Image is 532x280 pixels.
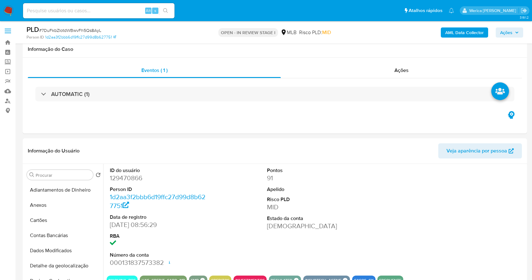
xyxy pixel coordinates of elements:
[496,27,523,38] button: Ações
[267,174,365,182] dd: 91
[267,203,365,211] dd: MID
[267,215,365,222] dt: Estado da conta
[110,220,208,229] dd: [DATE] 08:56:29
[267,196,365,203] dt: Risco PLD
[299,29,331,36] span: Risco PLD:
[24,228,103,243] button: Contas Bancárias
[322,29,331,36] span: MID
[110,214,208,221] dt: Data de registro
[441,27,488,38] button: AML Data Collector
[146,8,151,14] span: Alt
[159,6,172,15] button: search-icon
[24,243,103,258] button: Dados Modificados
[409,7,442,14] span: Atalhos rápidos
[500,27,512,38] span: Ações
[438,143,522,158] button: Veja aparência por pessoa
[154,8,156,14] span: s
[35,87,514,101] div: AUTOMATIC (1)
[110,174,208,182] dd: 129470866
[445,27,484,38] b: AML Data Collector
[446,143,507,158] span: Veja aparência por pessoa
[27,24,39,34] b: PLD
[281,29,297,36] div: MLB
[45,34,116,40] a: 1d2aa3f2bbb6d19ffc27d99d8b627751
[29,172,34,177] button: Procurar
[28,46,522,52] h1: Informação do Caso
[469,8,518,14] p: werica.jgaldencio@mercadolivre.com
[39,27,101,33] span: # 7DuFkbZIotdWBwvFh5Qs8AyL
[110,186,208,193] dt: Person ID
[23,7,174,15] input: Pesquise usuários ou casos...
[51,91,90,98] h3: AUTOMATIC (1)
[267,167,365,174] dt: Pontos
[110,258,208,267] dd: 000131837573382
[267,186,365,193] dt: Apelido
[27,34,44,40] b: Person ID
[267,222,365,230] dd: [DEMOGRAPHIC_DATA]
[110,192,205,210] a: 1d2aa3f2bbb6d19ffc27d99d8b627751
[141,67,168,74] span: Eventos ( 1 )
[521,7,527,14] a: Sair
[28,148,80,154] h1: Informação do Usuário
[24,198,103,213] button: Anexos
[449,8,454,13] a: Notificações
[394,67,409,74] span: Ações
[24,182,103,198] button: Adiantamentos de Dinheiro
[110,233,208,240] dt: RBA
[110,167,208,174] dt: ID do usuário
[36,172,91,178] input: Procurar
[24,258,103,273] button: Detalhe da geolocalização
[96,172,101,179] button: Retornar ao pedido padrão
[24,213,103,228] button: Cartões
[218,28,278,37] p: OPEN - IN REVIEW STAGE I
[110,252,208,259] dt: Número da conta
